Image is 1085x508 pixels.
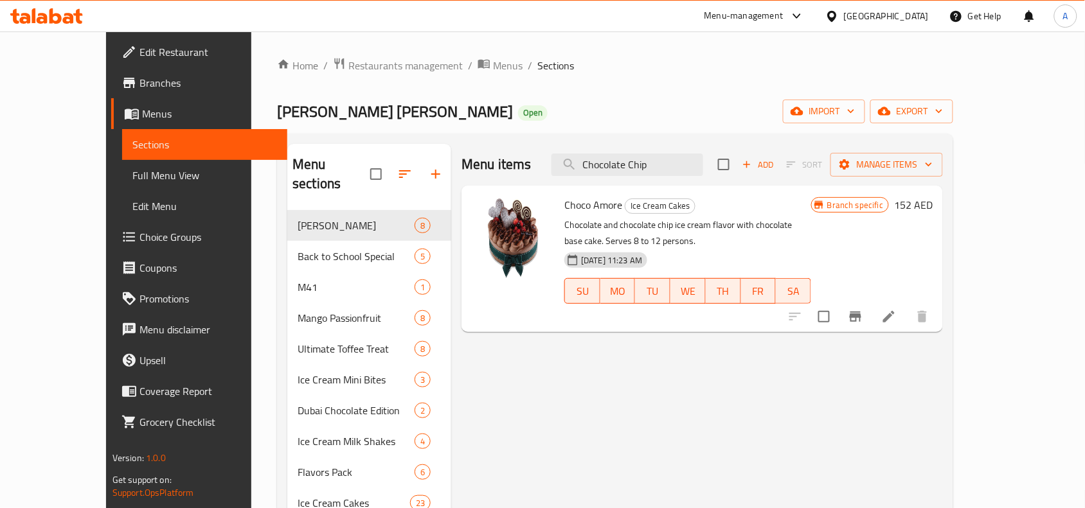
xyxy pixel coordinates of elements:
span: 5 [415,250,430,263]
a: Coverage Report [111,376,287,407]
span: Ice Cream Milk Shakes [298,434,415,449]
nav: breadcrumb [277,57,953,74]
a: Menus [478,57,523,74]
a: Coupons [111,252,287,283]
div: items [415,403,431,418]
span: Ultimate Toffee Treat [298,341,415,356]
span: Flavors Pack [298,464,415,480]
span: Restaurants management [348,58,463,73]
div: items [415,249,431,264]
div: Churros Sundae [298,218,415,233]
a: Grocery Checklist [111,407,287,437]
span: 1.0.0 [146,450,166,466]
h2: Menu items [462,155,532,174]
span: Add item [737,155,778,175]
span: 4 [415,435,430,448]
button: TU [635,278,670,304]
p: Chocolate and chocolate chip ice cream flavor with chocolate base cake. Serves 8 to 12 persons. [564,217,811,249]
span: 8 [415,343,430,355]
span: Choco Amore [564,195,622,215]
span: Mango Passionfruit [298,310,415,326]
div: [PERSON_NAME]8 [287,210,451,241]
div: Ultimate Toffee Treat8 [287,333,451,364]
div: [GEOGRAPHIC_DATA] [844,9,929,23]
span: Manage items [841,157,933,173]
a: Promotions [111,283,287,314]
span: Edit Restaurant [139,44,277,60]
div: Dubai Chocolate Edition2 [287,395,451,426]
div: Back to School Special5 [287,241,451,272]
input: search [551,153,703,176]
li: / [528,58,532,73]
a: Branches [111,67,287,98]
button: Add [737,155,778,175]
span: Dubai Chocolate Edition [298,403,415,418]
div: items [415,310,431,326]
span: Coverage Report [139,383,277,399]
a: Upsell [111,345,287,376]
button: Manage items [830,153,943,177]
span: export [881,103,943,119]
div: items [415,372,431,387]
button: MO [600,278,636,304]
span: Open [518,107,548,118]
div: items [415,341,431,356]
span: Sections [132,137,277,152]
li: / [323,58,328,73]
span: [PERSON_NAME] [PERSON_NAME] [277,97,513,126]
div: Ice Cream Milk Shakes4 [287,426,451,457]
li: / [468,58,472,73]
a: Restaurants management [333,57,463,74]
span: MO [605,282,631,301]
div: Flavors Pack6 [287,457,451,487]
a: Menu disclaimer [111,314,287,345]
h2: Menu sections [292,155,370,193]
span: Menus [142,106,277,121]
span: Ice Cream Cakes [625,198,695,213]
span: Coupons [139,260,277,276]
span: Edit Menu [132,198,277,214]
span: Ice Cream Mini Bites [298,372,415,387]
img: Choco Amore [472,196,554,278]
a: Choice Groups [111,222,287,252]
a: Sections [122,129,287,160]
span: Grocery Checklist [139,414,277,430]
span: M41 [298,279,415,295]
button: export [870,100,953,123]
button: import [783,100,865,123]
span: import [793,103,855,119]
span: Add [740,157,775,172]
span: Promotions [139,291,277,306]
a: Full Menu View [122,160,287,191]
span: 8 [415,312,430,324]
span: Menus [493,58,523,73]
button: FR [741,278,776,304]
span: Branches [139,75,277,91]
span: 8 [415,220,430,232]
a: Home [277,58,318,73]
span: 1 [415,281,430,293]
span: Back to School Special [298,249,415,264]
span: Version: [112,450,144,466]
span: Choice Groups [139,229,277,245]
span: Get support on: [112,471,172,488]
span: [DATE] 11:23 AM [576,254,647,267]
span: A [1063,9,1068,23]
span: 3 [415,374,430,386]
div: items [415,434,431,449]
span: FR [746,282,771,301]
span: 2 [415,405,430,417]
button: TH [706,278,741,304]
span: Upsell [139,353,277,368]
a: Edit Restaurant [111,37,287,67]
span: [PERSON_NAME] [298,218,415,233]
a: Edit Menu [122,191,287,222]
span: Select all sections [363,161,390,188]
a: Menus [111,98,287,129]
button: SU [564,278,600,304]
